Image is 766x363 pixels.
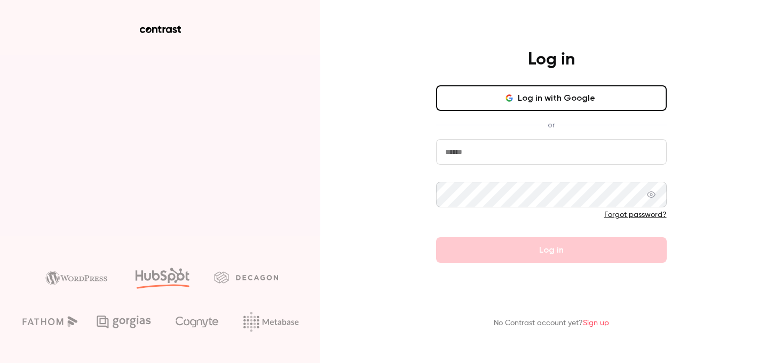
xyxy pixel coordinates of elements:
a: Forgot password? [604,211,667,219]
button: Log in with Google [436,85,667,111]
span: or [542,119,560,131]
p: No Contrast account yet? [494,318,609,329]
a: Sign up [583,319,609,327]
img: decagon [214,271,278,283]
h4: Log in [528,49,575,70]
